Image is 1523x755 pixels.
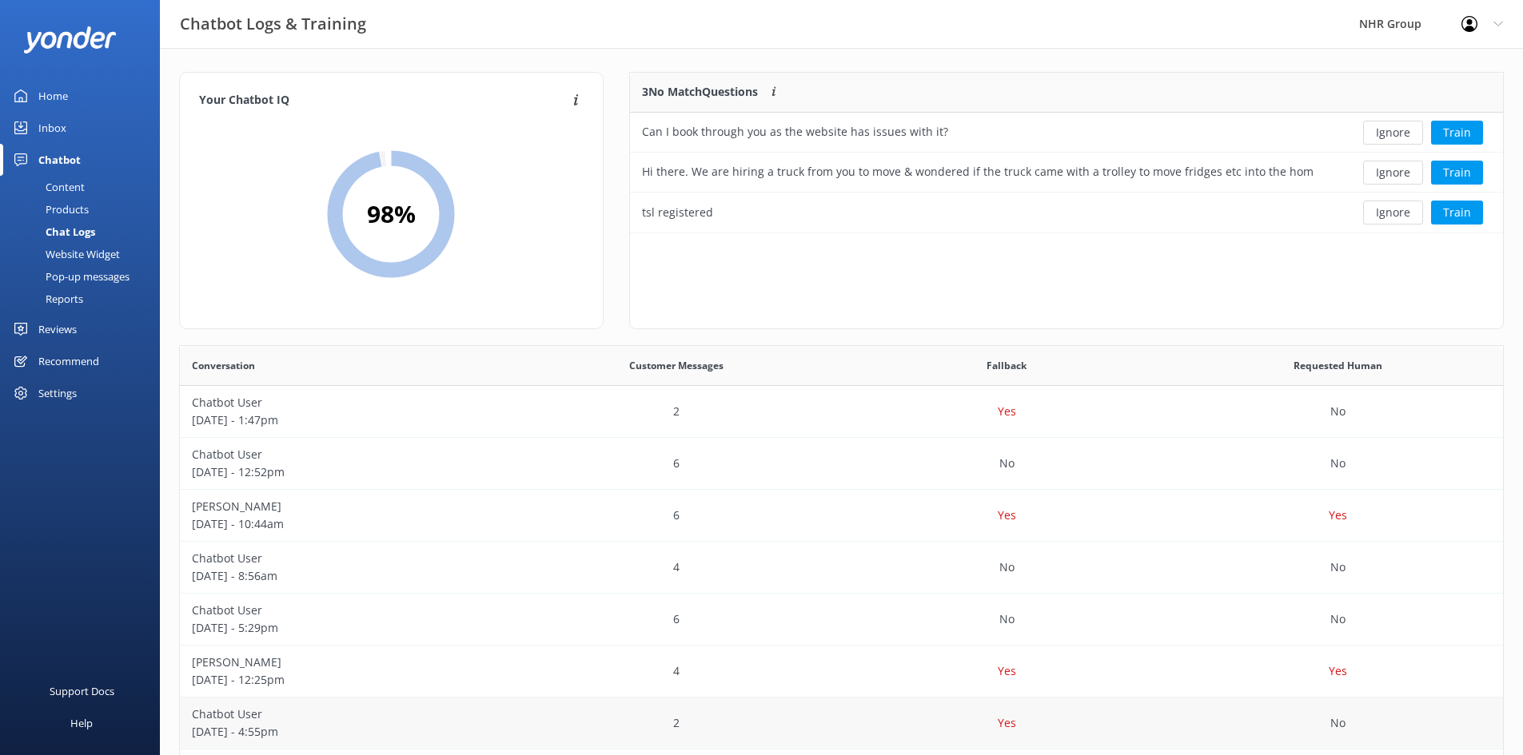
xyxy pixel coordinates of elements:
div: Chat Logs [10,221,95,243]
div: Inbox [38,112,66,144]
span: Conversation [192,358,255,373]
p: No [999,610,1015,628]
p: Yes [1329,507,1347,524]
span: Fallback [987,358,1027,373]
div: tsl registered [642,204,713,221]
button: Ignore [1363,121,1423,145]
p: 2 [673,403,680,420]
div: Help [70,707,93,739]
div: Can I book through you as the website has issues with it? [642,123,948,141]
a: Content [10,176,160,198]
p: [DATE] - 1:47pm [192,411,499,429]
p: No [1330,714,1346,732]
div: Website Widget [10,243,120,265]
div: row [180,646,1503,697]
button: Train [1431,201,1483,225]
div: Hi there. We are hiring a truck from you to move & wondered if the truck came with a trolley to m... [642,163,1314,181]
h3: Chatbot Logs & Training [180,11,366,37]
a: Products [10,198,160,221]
div: Reports [10,288,83,310]
p: [DATE] - 4:55pm [192,723,499,741]
p: Chatbot User [192,705,499,723]
p: Chatbot User [192,446,499,463]
div: row [180,594,1503,646]
p: 6 [673,455,680,472]
p: 4 [673,662,680,680]
p: [DATE] - 10:44am [192,515,499,533]
div: Recommend [38,345,99,377]
p: Chatbot User [192,394,499,411]
p: [DATE] - 5:29pm [192,619,499,637]
a: Chat Logs [10,221,160,243]
div: Settings [38,377,77,409]
p: Yes [998,507,1016,524]
div: Chatbot [38,144,81,176]
p: [PERSON_NAME] [192,498,499,515]
p: [DATE] - 8:56am [192,567,499,585]
div: row [180,386,1503,438]
div: Home [38,80,68,112]
img: yonder-white-logo.png [24,26,116,53]
p: [DATE] - 12:52pm [192,463,499,481]
p: Yes [998,662,1016,680]
p: Yes [998,403,1016,420]
p: Yes [1329,662,1347,680]
p: Yes [998,714,1016,732]
div: Support Docs [50,675,114,707]
p: Chatbot User [192,602,499,619]
button: Ignore [1363,201,1423,225]
div: grid [630,113,1503,232]
p: [PERSON_NAME] [192,654,499,671]
a: Website Widget [10,243,160,265]
div: Content [10,176,85,198]
p: 4 [673,558,680,576]
span: Customer Messages [629,358,724,373]
div: row [180,697,1503,749]
p: 6 [673,610,680,628]
a: Pop-up messages [10,265,160,288]
div: Pop-up messages [10,265,130,288]
div: row [180,490,1503,542]
p: 6 [673,507,680,524]
p: No [1330,610,1346,628]
div: row [180,438,1503,490]
p: No [1330,455,1346,472]
div: row [630,153,1503,193]
span: Requested Human [1294,358,1382,373]
h2: 98 % [367,195,416,233]
p: [DATE] - 12:25pm [192,671,499,689]
p: Chatbot User [192,550,499,567]
p: 3 No Match Questions [642,83,758,101]
div: row [180,542,1503,594]
div: row [630,113,1503,153]
button: Train [1431,121,1483,145]
div: Reviews [38,313,77,345]
a: Reports [10,288,160,310]
p: 2 [673,714,680,732]
div: Products [10,198,89,221]
button: Ignore [1363,161,1423,185]
p: No [1330,558,1346,576]
p: No [1330,403,1346,420]
div: row [630,193,1503,232]
button: Train [1431,161,1483,185]
p: No [999,558,1015,576]
p: No [999,455,1015,472]
h4: Your Chatbot IQ [199,92,568,109]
